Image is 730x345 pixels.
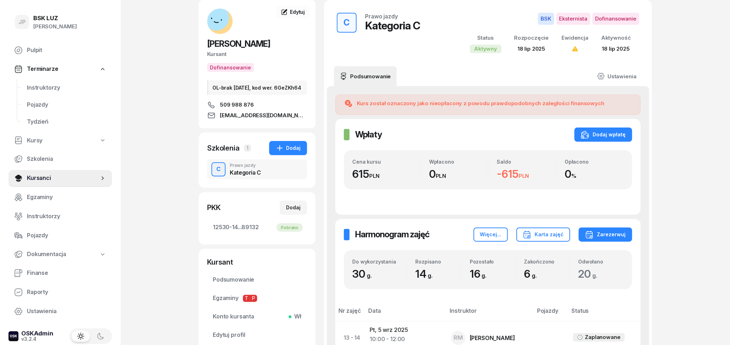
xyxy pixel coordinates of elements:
span: Podsumowanie [213,275,301,284]
span: Kursy [27,136,42,145]
a: [EMAIL_ADDRESS][DOMAIN_NAME] [207,111,307,120]
a: Podsumowanie [334,66,397,86]
div: 18 lip 2025 [601,44,631,53]
div: Więcej... [480,230,501,239]
button: C [211,162,226,176]
span: 14 [415,267,436,280]
div: Szkolenia [207,143,240,153]
span: Terminarze [27,64,58,74]
button: Zarezerwuj [578,227,632,242]
span: 1 [244,145,251,152]
span: Edytuj [290,9,305,15]
a: Pojazdy [21,96,112,113]
span: Pojazdy [27,100,106,109]
a: Terminarze [8,61,112,77]
span: Finanse [27,268,106,278]
div: Cena kursu [352,159,420,165]
small: PLN [435,172,446,179]
span: 509 988 876 [220,101,253,109]
a: Szkolenia [8,151,112,168]
div: Kursant [207,257,307,267]
span: Eksternista [556,13,590,25]
div: Saldo [497,159,556,165]
div: Odwołano [578,259,623,265]
span: RM [454,335,463,341]
div: Dodaj [286,203,301,212]
button: CPrawo jazdyKategoria C [207,159,307,179]
th: Instruktor [445,306,532,321]
span: Edytuj profil [213,330,301,340]
span: 20 [578,267,600,280]
div: Dodaj wpłatę [581,130,626,139]
span: Instruktorzy [27,212,106,221]
span: 12530-14...89132 [213,223,301,232]
button: C [337,13,357,33]
span: BSK [538,13,554,25]
span: [EMAIL_ADDRESS][DOMAIN_NAME] [220,111,307,120]
div: Ewidencja [561,33,588,43]
span: P [250,295,257,302]
span: Pulpit [27,46,106,55]
div: 615 [352,168,420,181]
div: OSKAdmin [21,330,53,336]
span: Pojazdy [27,231,106,240]
div: [PERSON_NAME] [33,22,77,31]
a: Ustawienia [8,303,112,320]
div: Prawo jazdy [230,163,261,168]
div: Kurs został oznaczony jako nieopłacony z powodu prawdopodobnych zaległości finansowych [357,99,604,108]
a: Kursanci [8,170,112,187]
span: Dokumentacja [27,250,66,259]
span: 18 lip 2025 [518,45,545,52]
small: g. [367,272,372,279]
div: Status [470,33,501,43]
div: Aktywny [470,45,501,53]
div: PKK [207,203,221,213]
div: -615 [497,168,556,181]
a: Raporty [8,284,112,301]
div: Karta zajęć [523,230,564,239]
div: BSK LUZ [33,15,77,21]
a: Edytuj profil [207,327,307,344]
button: Dodaj [280,200,307,215]
small: g. [531,272,536,279]
a: Podsumowanie [207,271,307,288]
small: g. [481,272,486,279]
a: Dokumentacja [8,246,112,262]
th: Data [364,306,445,321]
a: Tydzień [21,113,112,130]
th: Nr zajęć [335,306,364,321]
button: Więcej... [473,227,508,242]
div: Do wykorzystania [352,259,406,265]
span: Raporty [27,288,106,297]
span: Tydzień [27,117,106,126]
a: Finanse [8,265,112,282]
div: v3.2.4 [21,336,53,341]
button: Karta zajęć [516,227,570,242]
div: Dodaj [275,144,301,152]
div: Aktywność [601,33,631,43]
a: EgzaminyTP [207,290,307,307]
a: Pojazdy [8,227,112,244]
div: Wpłacono [429,159,488,165]
span: Ustawienia [27,307,106,316]
button: Dofinansowanie [207,63,254,72]
a: Instruktorzy [21,79,112,96]
span: [PERSON_NAME] [207,39,270,49]
div: Rozpisano [415,259,461,265]
a: Instruktorzy [8,208,112,225]
h2: Harmonogram zajęć [355,229,429,240]
small: % [571,172,576,179]
a: Edytuj [276,6,310,18]
span: Szkolenia [27,154,106,164]
div: Opłacono [565,159,624,165]
a: Kursy [8,132,112,149]
th: Status [567,306,640,321]
div: Zarezerwuj [585,230,626,239]
button: Dodaj wpłatę [574,128,632,142]
small: g. [592,272,597,279]
span: Instruktorzy [27,83,106,92]
button: BSKEksternistaDofinansowanie [538,13,639,25]
div: Kategoria C [365,19,420,32]
span: Konto kursanta [213,312,301,321]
